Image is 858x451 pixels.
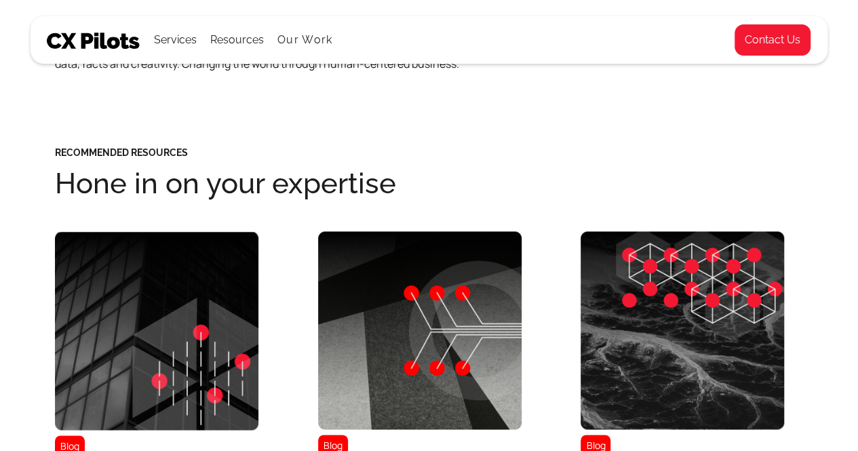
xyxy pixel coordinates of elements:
[154,31,197,50] div: Services
[734,24,811,56] a: Contact Us
[210,31,264,50] div: Resources
[277,34,332,46] a: Our Work
[55,168,803,199] h2: Hone in on your expertise
[55,148,803,157] h5: Recommended Resources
